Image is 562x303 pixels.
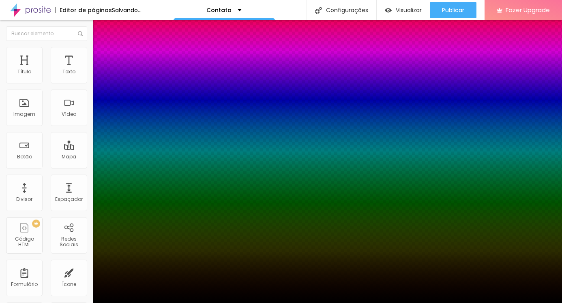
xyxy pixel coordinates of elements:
span: Publicar [442,7,464,13]
div: Imagem [13,111,35,117]
div: Mapa [62,154,76,160]
div: Espaçador [55,196,83,202]
div: Vídeo [62,111,76,117]
div: Botão [17,154,32,160]
p: Contato [206,7,232,13]
span: Visualizar [396,7,422,13]
img: Icone [315,7,322,14]
div: Formulário [11,282,38,287]
div: Título [17,69,31,75]
img: Icone [78,31,83,36]
div: Divisor [16,196,32,202]
div: Texto [62,69,75,75]
div: Código HTML [8,236,40,248]
div: Redes Sociais [53,236,85,248]
input: Buscar elemento [6,26,87,41]
div: Salvando... [112,7,142,13]
span: Fazer Upgrade [506,6,550,13]
button: Visualizar [377,2,430,18]
div: Ícone [62,282,76,287]
button: Publicar [430,2,476,18]
div: Editor de páginas [55,7,112,13]
img: view-1.svg [385,7,392,14]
